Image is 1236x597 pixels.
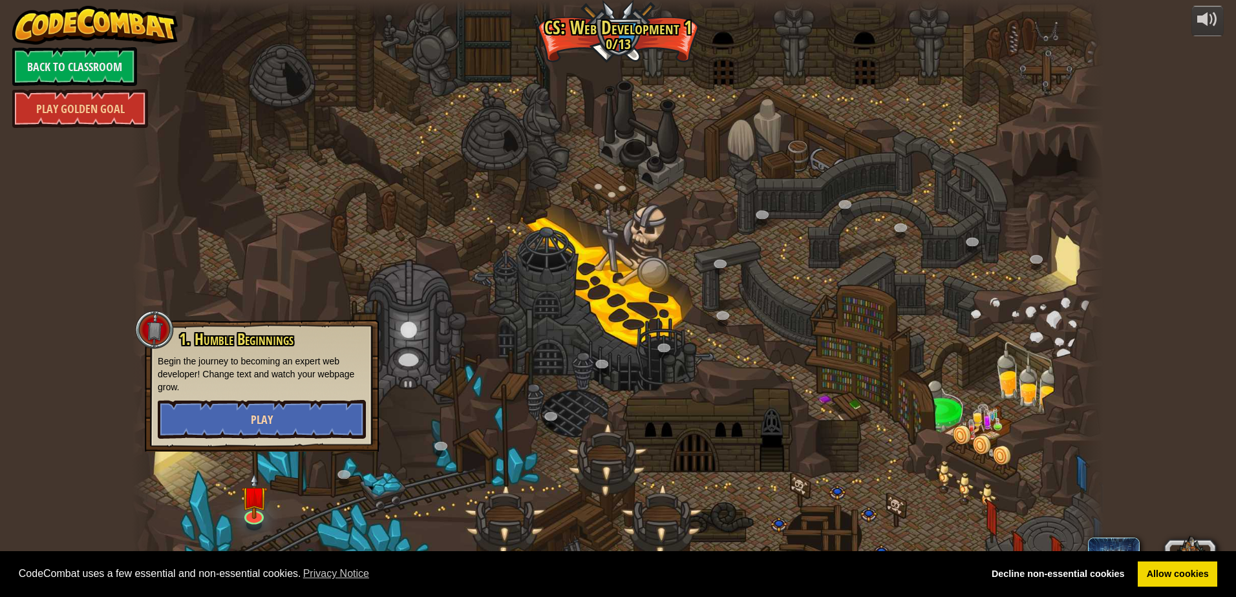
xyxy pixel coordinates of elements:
button: Play [158,400,366,439]
span: Play [251,412,273,428]
a: learn more about cookies [301,564,372,583]
span: CodeCombat uses a few essential and non-essential cookies. [19,564,973,583]
a: deny cookies [983,561,1133,587]
span: 1. Humble Beginnings [179,328,293,350]
a: Play Golden Goal [12,89,148,128]
a: Back to Classroom [12,47,137,86]
button: Adjust volume [1191,6,1224,36]
img: CodeCombat - Learn how to code by playing a game [12,6,178,45]
a: allow cookies [1138,561,1217,587]
p: Begin the journey to becoming an expert web developer! Change text and watch your webpage grow. [158,355,366,393]
img: level-banner-unstarted.png [241,474,268,519]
